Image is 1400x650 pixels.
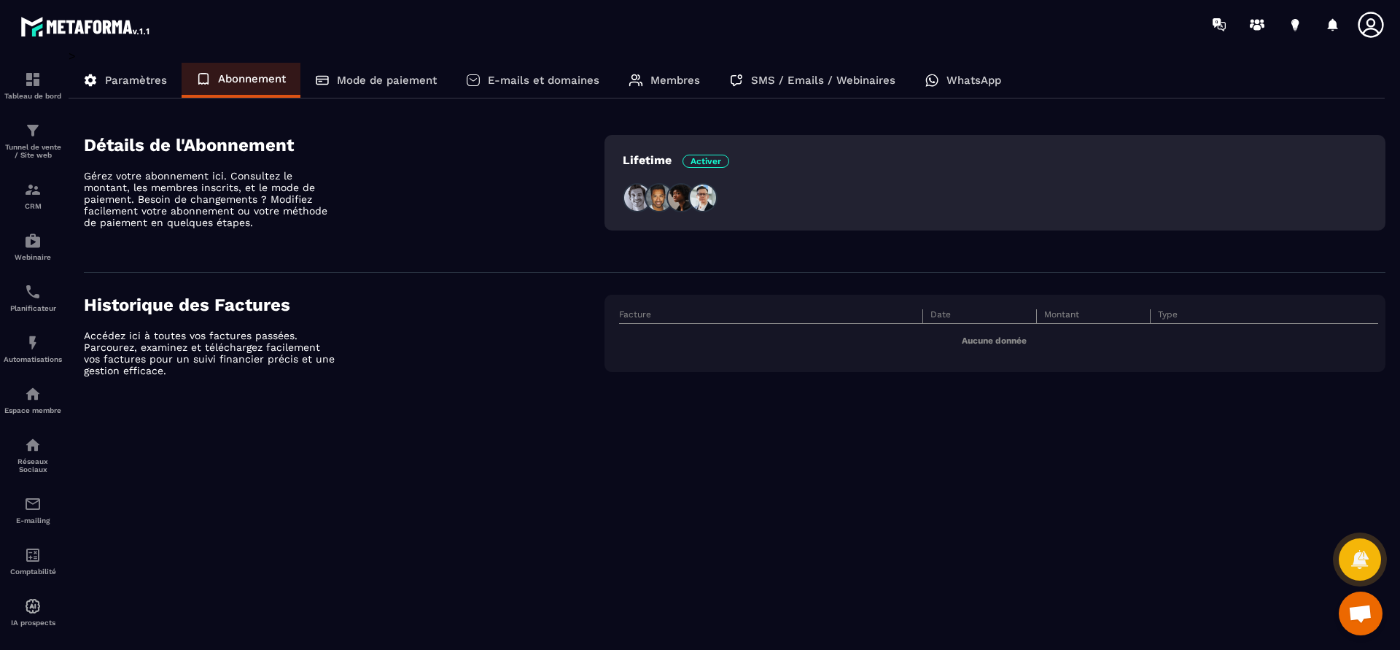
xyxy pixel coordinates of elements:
img: people3 [666,183,696,212]
a: accountantaccountantComptabilité [4,535,62,587]
img: people1 [623,183,652,212]
p: Planificateur [4,304,62,312]
img: formation [24,122,42,139]
a: formationformationTunnel de vente / Site web [4,111,62,170]
img: formation [24,71,42,88]
p: Gérez votre abonnement ici. Consultez le montant, les membres inscrits, et le mode de paiement. B... [84,170,339,228]
p: Membres [650,74,700,87]
p: IA prospects [4,619,62,627]
a: Ouvrir le chat [1339,592,1382,635]
a: formationformationTableau de bord [4,60,62,111]
img: people4 [688,183,717,212]
th: Montant [1037,309,1151,324]
p: Réseaux Sociaux [4,457,62,473]
img: accountant [24,546,42,564]
img: logo [20,13,152,39]
p: Automatisations [4,355,62,363]
th: Type [1151,309,1378,324]
img: automations [24,334,42,352]
p: Webinaire [4,253,62,261]
p: Paramètres [105,74,167,87]
img: social-network [24,436,42,454]
p: Mode de paiement [337,74,437,87]
a: schedulerschedulerPlanificateur [4,272,62,323]
p: Tableau de bord [4,92,62,100]
p: Lifetime [623,153,729,167]
img: automations [24,597,42,615]
h4: Historique des Factures [84,295,604,315]
a: formationformationCRM [4,170,62,221]
td: Aucune donnée [619,324,1378,358]
img: email [24,495,42,513]
img: formation [24,181,42,198]
img: scheduler [24,283,42,301]
span: Activer [682,155,729,168]
p: Abonnement [218,72,286,85]
img: automations [24,385,42,403]
th: Date [922,309,1036,324]
p: Accédez ici à toutes vos factures passées. Parcourez, examinez et téléchargez facilement vos fact... [84,330,339,376]
a: automationsautomationsAutomatisations [4,323,62,374]
a: emailemailE-mailing [4,484,62,535]
h4: Détails de l'Abonnement [84,135,604,155]
p: E-mails et domaines [488,74,599,87]
p: Comptabilité [4,568,62,576]
p: SMS / Emails / Webinaires [751,74,895,87]
p: E-mailing [4,516,62,525]
p: WhatsApp [946,74,1001,87]
p: Espace membre [4,406,62,414]
a: automationsautomationsEspace membre [4,374,62,425]
th: Facture [619,309,922,324]
p: CRM [4,202,62,210]
p: Tunnel de vente / Site web [4,143,62,159]
img: automations [24,232,42,249]
img: people2 [645,183,674,212]
a: social-networksocial-networkRéseaux Sociaux [4,425,62,484]
div: > [69,49,1385,420]
a: automationsautomationsWebinaire [4,221,62,272]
